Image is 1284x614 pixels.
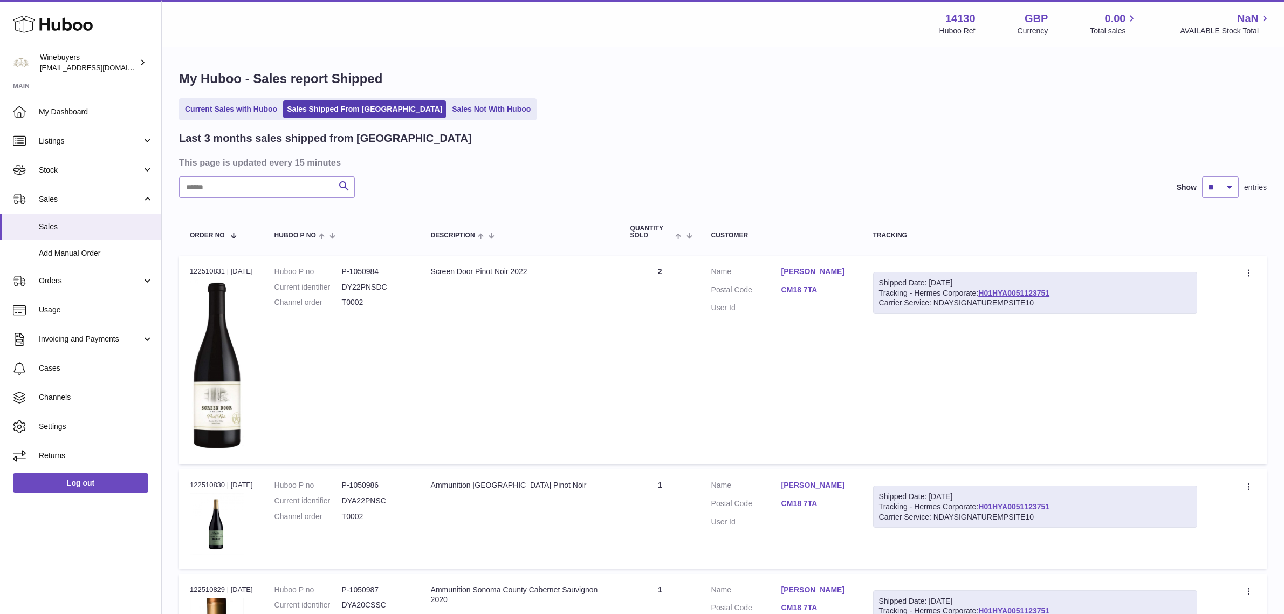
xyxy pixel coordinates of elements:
[978,289,1049,297] a: H01HYA0051123751
[978,502,1049,511] a: H01HYA0051123751
[1018,26,1048,36] div: Currency
[711,499,781,511] dt: Postal Code
[40,52,137,73] div: Winebuyers
[40,63,159,72] span: [EMAIL_ADDRESS][DOMAIN_NAME]
[431,267,609,277] div: Screen Door Pinot Noir 2022
[711,480,781,493] dt: Name
[274,585,342,595] dt: Huboo P no
[879,492,1192,502] div: Shipped Date: [DATE]
[342,282,409,292] dd: DY22PNSDC
[39,165,142,175] span: Stock
[342,267,409,277] dd: P-1050984
[190,493,244,555] img: 1752081497.png
[879,298,1192,308] div: Carrier Service: NDAYSIGNATUREMPSITE10
[873,232,1198,239] div: Tracking
[39,248,153,258] span: Add Manual Order
[274,267,342,277] dt: Huboo P no
[181,100,281,118] a: Current Sales with Huboo
[39,136,142,146] span: Listings
[39,276,142,286] span: Orders
[39,392,153,402] span: Channels
[879,278,1192,288] div: Shipped Date: [DATE]
[13,54,29,71] img: internalAdmin-14130@internal.huboo.com
[274,511,342,522] dt: Channel order
[190,267,253,276] div: 122510831 | [DATE]
[1244,182,1267,193] span: entries
[620,469,701,569] td: 1
[274,232,316,239] span: Huboo P no
[190,480,253,490] div: 122510830 | [DATE]
[1180,26,1271,36] span: AVAILABLE Stock Total
[342,585,409,595] dd: P-1050987
[342,511,409,522] dd: T0002
[781,267,852,277] a: [PERSON_NAME]
[179,131,472,146] h2: Last 3 months sales shipped from [GEOGRAPHIC_DATA]
[342,496,409,506] dd: DYA22PNSC
[342,600,409,610] dd: DYA20CSSC
[711,285,781,298] dt: Postal Code
[39,421,153,432] span: Settings
[781,603,852,613] a: CM18 7TA
[431,480,609,490] div: Ammunition [GEOGRAPHIC_DATA] Pinot Noir
[274,480,342,490] dt: Huboo P no
[879,512,1192,522] div: Carrier Service: NDAYSIGNATUREMPSITE10
[945,11,976,26] strong: 14130
[190,232,225,239] span: Order No
[873,486,1198,528] div: Tracking - Hermes Corporate:
[39,305,153,315] span: Usage
[711,585,781,598] dt: Name
[342,480,409,490] dd: P-1050986
[879,596,1192,606] div: Shipped Date: [DATE]
[1090,26,1138,36] span: Total sales
[39,334,142,344] span: Invoicing and Payments
[781,480,852,490] a: [PERSON_NAME]
[1177,182,1197,193] label: Show
[711,232,852,239] div: Customer
[873,272,1198,315] div: Tracking - Hermes Corporate:
[179,70,1267,87] h1: My Huboo - Sales report Shipped
[274,496,342,506] dt: Current identifier
[1025,11,1048,26] strong: GBP
[39,222,153,232] span: Sales
[620,256,701,464] td: 2
[711,267,781,279] dt: Name
[939,26,976,36] div: Huboo Ref
[342,297,409,308] dd: T0002
[431,585,609,605] div: Ammunition Sonoma County Cabernet Sauvignon 2020
[1237,11,1259,26] span: NaN
[39,194,142,204] span: Sales
[630,225,673,239] span: Quantity Sold
[39,451,153,461] span: Returns
[274,297,342,308] dt: Channel order
[39,363,153,373] span: Cases
[274,600,342,610] dt: Current identifier
[190,279,244,451] img: 1752080432.jpg
[39,107,153,117] span: My Dashboard
[1090,11,1138,36] a: 0.00 Total sales
[781,499,852,509] a: CM18 7TA
[190,585,253,595] div: 122510829 | [DATE]
[1180,11,1271,36] a: NaN AVAILABLE Stock Total
[1105,11,1126,26] span: 0.00
[274,282,342,292] dt: Current identifier
[448,100,534,118] a: Sales Not With Huboo
[283,100,446,118] a: Sales Shipped From [GEOGRAPHIC_DATA]
[781,285,852,295] a: CM18 7TA
[431,232,475,239] span: Description
[711,517,781,527] dt: User Id
[179,156,1264,168] h3: This page is updated every 15 minutes
[781,585,852,595] a: [PERSON_NAME]
[711,303,781,313] dt: User Id
[13,473,148,493] a: Log out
